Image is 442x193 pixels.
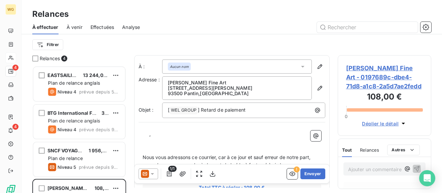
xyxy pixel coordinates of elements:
label: À : [139,63,162,70]
h3: Relances [32,8,69,20]
span: Tout [342,147,352,153]
span: Relances [40,55,60,62]
span: Niveau 5 [58,164,76,170]
button: Autres [387,145,420,155]
p: [PERSON_NAME] Fine Art [168,80,306,85]
span: Effectuées [90,24,114,31]
span: , [149,131,151,137]
span: 14 juil. 2025, 11:43 [366,188,400,192]
span: 4 [12,65,19,71]
span: prévue depuis 573 jours [79,89,120,94]
button: Déplier le détail [360,120,409,127]
button: Envoyer [300,168,325,179]
span: Déplier le détail [362,120,399,127]
span: Plan de relance anglais [48,118,100,123]
span: ] Retard de paiement [198,107,246,113]
span: EASTSAILING [47,72,80,78]
input: Rechercher [317,22,418,33]
span: 108,00 € [95,185,115,191]
span: [ [168,107,170,113]
span: prévue depuis 96 jours [79,127,120,132]
span: À venir [67,24,82,31]
span: 4 [61,55,67,62]
span: Plan de relance anglais [48,80,100,86]
span: WEL GROUP [170,107,197,114]
span: 1 956,00 € [88,148,113,153]
span: Objet : [139,107,154,113]
div: Open Intercom Messenger [419,170,435,186]
em: Aucun nom [170,64,189,69]
div: WG [5,4,16,15]
span: 1/1 [168,166,176,172]
span: prévue depuis 94 jours [79,164,120,170]
div: grid [32,66,126,193]
span: BTG International Freight Forwarding ([GEOGRAPHIC_DATA]) Co., Ltd [47,110,209,116]
span: Plan de relance [48,155,83,161]
h3: 108,00 € [346,91,423,104]
span: Nous vous adressons ce courrier, car à ce jour et sauf erreur de notre part, nous n’avons pas reç... [143,154,312,168]
span: Total TTC à régler : 108,00 € [144,184,320,191]
span: SNCF VOYAGEURS [47,148,90,153]
span: Analyse [122,24,140,31]
span: [PERSON_NAME] Fine Art - 0197689c-dbe4-71d8-a1c8-2a5d7ae2fedd [346,64,423,91]
p: 93500 Pantin , [GEOGRAPHIC_DATA] [168,91,306,96]
span: Relances [360,147,379,153]
span: 13 244,00 € [83,72,111,78]
p: [STREET_ADDRESS][PERSON_NAME] [168,85,306,91]
span: Niveau 4 [58,127,76,132]
span: Niveau 4 [58,89,76,94]
span: Email [352,188,365,193]
button: Filtrer [32,39,63,50]
span: À effectuer [32,24,59,31]
span: 0 [345,114,347,119]
span: 4 [12,124,19,130]
span: Adresse : [139,77,160,82]
span: [PERSON_NAME] Fine Art [47,185,107,191]
span: 3 277,00 € [102,110,126,116]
